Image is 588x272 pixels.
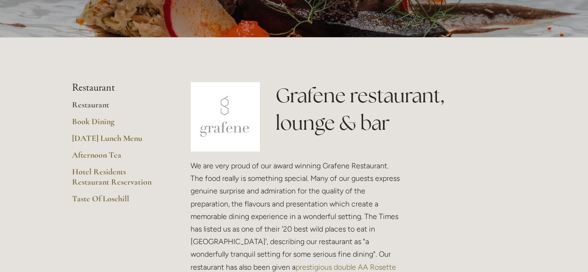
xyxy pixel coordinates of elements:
[72,100,161,116] a: Restaurant
[72,193,161,210] a: Taste Of Losehill
[72,133,161,150] a: [DATE] Lunch Menu
[72,82,161,94] li: Restaurant
[191,82,260,152] img: grafene.jpg
[276,82,516,137] h1: Grafene restaurant, lounge & bar
[72,166,161,194] a: Hotel Residents Restaurant Reservation
[72,116,161,133] a: Book Dining
[72,150,161,166] a: Afternoon Tea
